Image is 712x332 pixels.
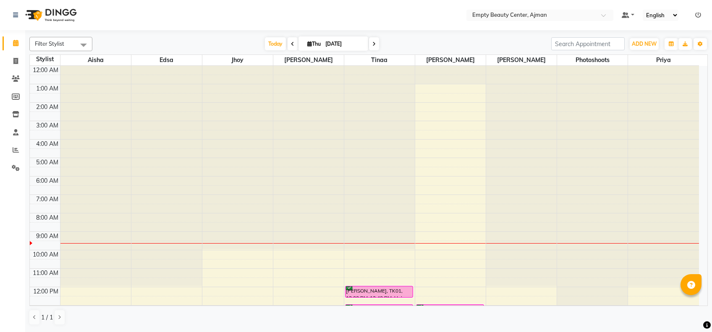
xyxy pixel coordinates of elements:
[273,55,344,65] span: [PERSON_NAME]
[34,84,60,93] div: 1:00 AM
[35,40,64,47] span: Filter Stylist
[131,55,202,65] span: Edsa
[323,38,365,50] input: 2025-09-04
[34,140,60,148] div: 4:00 AM
[34,232,60,241] div: 9:00 AM
[34,158,60,167] div: 5:00 AM
[60,55,131,65] span: Aisha
[41,313,53,322] span: 1 / 1
[557,55,628,65] span: Photoshoots
[630,38,659,50] button: ADD NEW
[628,55,699,65] span: Priya
[344,55,415,65] span: Tinaa
[486,55,557,65] span: [PERSON_NAME]
[34,103,60,112] div: 2:00 AM
[31,66,60,75] div: 12:00 AM
[677,298,704,324] iframe: chat widget
[202,55,273,65] span: jhoy
[31,250,60,259] div: 10:00 AM
[31,269,60,278] div: 11:00 AM
[34,195,60,204] div: 7:00 AM
[31,287,60,296] div: 12:00 PM
[551,37,625,50] input: Search Appointment
[346,305,413,316] div: nouf, TK02, 01:00 PM-01:40 PM, Hair Treatment (Organic)
[34,213,60,222] div: 8:00 AM
[415,55,486,65] span: [PERSON_NAME]
[34,121,60,130] div: 3:00 AM
[346,286,413,297] div: [PERSON_NAME], TK01, 12:00 PM-12:40 PM, Hair Treatment (Organic)
[21,3,79,27] img: logo
[265,37,286,50] span: Today
[30,55,60,64] div: Stylist
[305,41,323,47] span: Thu
[416,305,484,316] div: nouf, TK02, 01:00 PM-01:40 PM, Hair Treatment (Organic)
[632,41,657,47] span: ADD NEW
[35,306,60,314] div: 1:00 PM
[34,176,60,185] div: 6:00 AM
